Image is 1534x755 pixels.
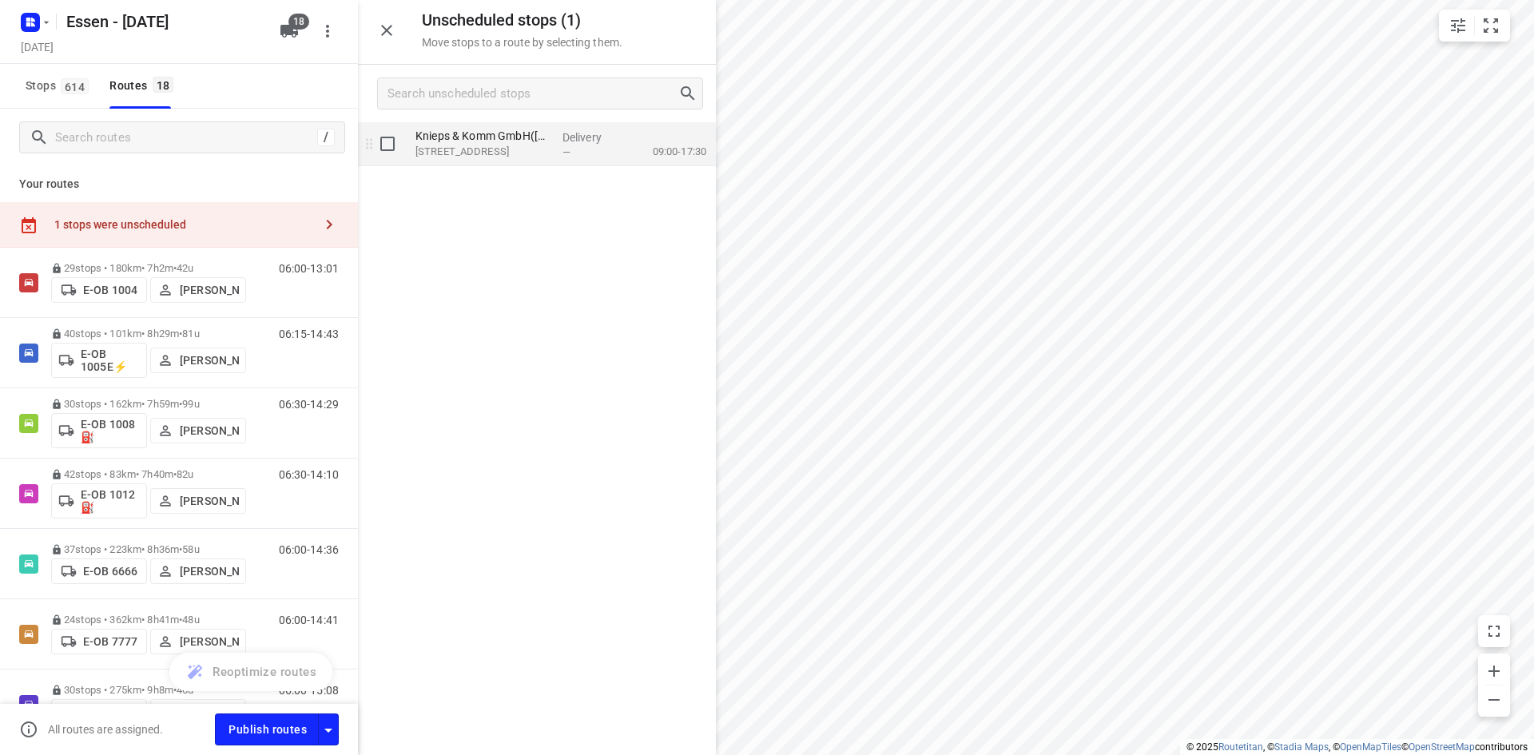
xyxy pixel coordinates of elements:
[150,558,246,584] button: [PERSON_NAME]
[371,14,403,46] button: Close
[150,418,246,443] button: [PERSON_NAME]
[317,129,335,146] div: /
[179,398,182,410] span: •
[180,424,239,437] p: [PERSON_NAME]
[51,558,147,584] button: E-OB 6666
[179,614,182,626] span: •
[1340,741,1401,753] a: OpenMapTiles
[83,284,137,296] p: E-OB 1004
[180,565,239,578] p: [PERSON_NAME]
[182,614,199,626] span: 48u
[173,684,177,696] span: •
[26,76,93,96] span: Stops
[1442,10,1474,42] button: Map settings
[51,684,246,696] p: 30 stops • 275km • 9h8m
[312,15,344,47] button: More
[81,418,140,443] p: E-OB 1008⛽️
[51,343,147,378] button: E-OB 1005E⚡
[51,398,246,410] p: 30 stops • 162km • 7h59m
[279,543,339,556] p: 06:00-14:36
[1274,741,1329,753] a: Stadia Maps
[150,348,246,373] button: [PERSON_NAME]
[51,543,246,555] p: 37 stops • 223km • 8h36m
[48,723,163,736] p: All routes are assigned.
[422,36,622,49] p: Move stops to a route by selecting them.
[55,125,317,150] input: Search routes
[81,348,140,373] p: E-OB 1005E⚡
[150,488,246,514] button: [PERSON_NAME]
[678,84,702,103] div: Search
[60,9,267,34] h5: Rename
[279,328,339,340] p: 06:15-14:43
[1475,10,1507,42] button: Fit zoom
[14,38,60,56] h5: Project date
[422,11,622,30] h5: Unscheduled stops ( 1 )
[150,629,246,654] button: [PERSON_NAME]
[182,328,199,340] span: 81u
[109,76,178,96] div: Routes
[83,565,137,578] p: E-OB 6666
[51,277,147,303] button: E-OB 1004
[51,468,246,480] p: 42 stops • 83km • 7h40m
[173,468,177,480] span: •
[51,413,147,448] button: E-OB 1008⛽️
[54,218,313,231] div: 1 stops were unscheduled
[273,15,305,47] button: 18
[180,284,239,296] p: [PERSON_NAME]
[177,262,193,274] span: 42u
[177,468,193,480] span: 82u
[83,635,137,648] p: E-OB 7777
[81,488,140,514] p: E-OB 1012⛽️
[1439,10,1510,42] div: small contained button group
[1218,741,1263,753] a: Routetitan
[19,176,339,193] p: Your routes
[627,144,706,160] p: 09:00-17:30
[1409,741,1475,753] a: OpenStreetMap
[180,354,239,367] p: [PERSON_NAME]
[179,328,182,340] span: •
[153,77,174,93] span: 18
[180,635,239,648] p: [PERSON_NAME]
[387,81,678,106] input: Search unscheduled stops
[182,543,199,555] span: 58u
[215,713,319,745] button: Publish routes
[229,720,307,740] span: Publish routes
[177,684,193,696] span: 46u
[51,483,147,519] button: E-OB 1012⛽️
[288,14,309,30] span: 18
[180,495,239,507] p: [PERSON_NAME]
[51,262,246,274] p: 29 stops • 180km • 7h2m
[372,128,403,160] span: Select
[562,129,622,145] p: Delivery
[562,146,570,158] span: —
[279,262,339,275] p: 06:00-13:01
[279,468,339,481] p: 06:30-14:10
[182,398,199,410] span: 99u
[279,398,339,411] p: 06:30-14:29
[150,277,246,303] button: [PERSON_NAME]
[319,719,338,739] div: Driver app settings
[415,144,550,160] p: [STREET_ADDRESS]
[169,653,332,691] button: Reoptimize routes
[51,328,246,340] p: 40 stops • 101km • 8h29m
[415,128,550,144] p: Knieps & Komm GmbH(Hendrik Stich)
[51,614,246,626] p: 24 stops • 362km • 8h41m
[279,614,339,626] p: 06:00-14:41
[51,629,147,654] button: E-OB 7777
[179,543,182,555] span: •
[358,122,716,753] div: grid
[61,78,89,94] span: 614
[173,262,177,274] span: •
[1186,741,1528,753] li: © 2025 , © , © © contributors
